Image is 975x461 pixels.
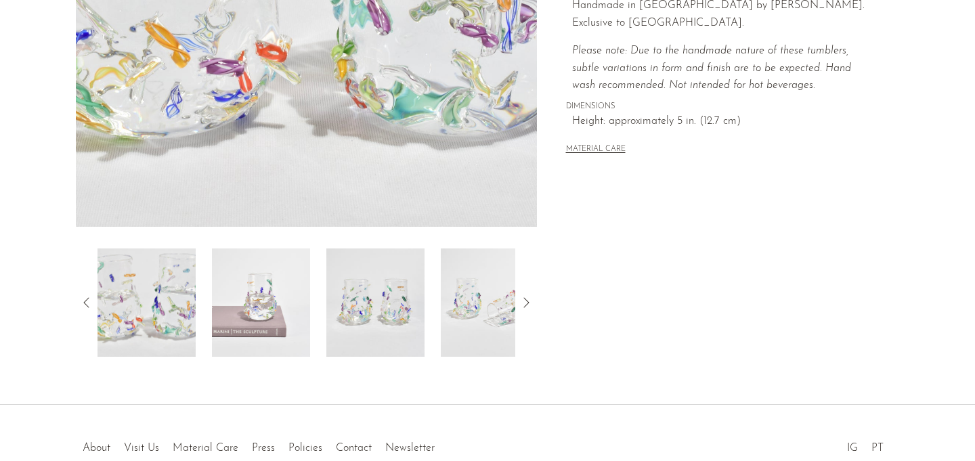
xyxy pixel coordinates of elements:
a: Contact [336,443,372,454]
em: Please note: Due to the handmade nature of these tumblers, subtle variations in form and finish a... [572,45,854,91]
img: Blown Glass Tumbler Set [97,248,196,357]
img: Blown Glass Tumbler Set [326,248,425,357]
a: Press [252,443,275,454]
span: DIMENSIONS [566,101,871,113]
a: Policies [288,443,322,454]
img: Blown Glass Tumbler Set [441,248,539,357]
ul: Quick links [76,432,441,458]
a: About [83,443,110,454]
img: Blown Glass Tumbler Set [212,248,310,357]
a: PT [871,443,884,454]
a: Material Care [173,443,238,454]
button: MATERIAL CARE [566,145,626,155]
ul: Social Medias [840,432,890,458]
span: Height: approximately 5 in. (12.7 cm) [572,113,871,131]
a: IG [847,443,858,454]
a: Visit Us [124,443,159,454]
